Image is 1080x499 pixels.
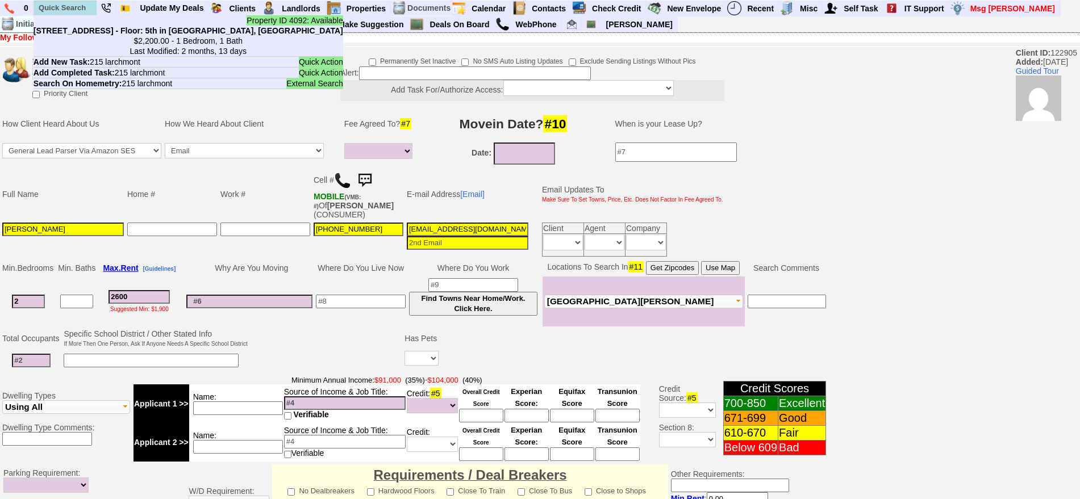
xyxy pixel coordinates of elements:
[407,1,451,16] td: Documents
[1,107,163,141] td: How Client Heard About Us
[5,402,43,412] span: Using All
[400,118,411,129] span: #7
[966,1,1060,16] a: Msg [PERSON_NAME]
[778,426,826,441] td: Fair
[447,488,454,496] input: Close To Train
[425,17,494,32] a: Deals On Board
[970,4,1055,13] font: Msg [PERSON_NAME]
[19,1,34,15] a: 0
[604,107,823,141] td: When is your Lease Up?
[1,374,132,463] td: Dwelling Types Dwelling Type Comments:
[646,261,699,275] button: Get Zipcodes
[405,167,530,221] td: E-mail Address
[428,376,458,384] font: $104,000
[598,426,637,446] font: Transunion Score
[839,1,883,16] a: Self Task
[1,17,15,31] img: docs.png
[374,376,401,384] font: $91,000
[900,1,949,16] a: IT Support
[406,423,458,462] td: Credit:
[374,467,567,483] font: Requirements / Deal Breakers
[447,483,505,496] label: Close To Train
[369,53,456,66] label: Permanently Set Inactive
[34,79,172,88] nobr: 215 larchmont
[547,296,714,306] span: [GEOGRAPHIC_DATA][PERSON_NAME]
[518,483,572,496] label: Close To Bus
[462,376,482,384] font: (40%)
[615,142,737,162] input: #7
[511,17,561,32] a: WebPhone
[287,483,355,496] label: No Dealbreakers
[134,423,189,462] td: Applicant 2 >>
[247,15,343,26] div: Property ID 4092: Available
[544,295,743,308] button: [GEOGRAPHIC_DATA][PERSON_NAME]
[745,259,828,276] td: Search Comments
[283,384,406,423] td: Source of Income & Job Title:
[595,447,640,461] input: Ask Customer: Do You Know Your Transunion Credit Score
[723,411,778,426] td: 671-699
[12,354,51,367] input: #2
[569,58,576,66] input: Exclude Sending Listings Without Pics
[723,441,778,455] td: Below 609
[134,384,189,423] td: Applicant 1 >>
[602,17,677,32] a: [PERSON_NAME]
[662,1,726,16] a: New Envelope
[34,57,90,66] b: Add New Task:
[392,1,406,15] img: docs.png
[1,328,62,349] td: Total Occupants
[584,223,626,233] td: Agent
[367,488,374,496] input: Hardwood Floors
[284,435,406,448] input: #4
[342,1,391,16] a: Properties
[628,261,644,272] span: #11
[550,409,594,422] input: Ask Customer: Do You Know Your Equifax Credit Score
[569,53,696,66] label: Exclude Sending Listings Without Pics
[209,1,223,15] img: clients.png
[795,1,823,16] a: Misc
[686,392,698,404] span: #5
[34,68,165,77] nobr: 215 larchmont
[367,483,435,496] label: Hardwood Floors
[1016,48,1050,57] b: Client ID:
[585,488,592,496] input: Close to Shops
[543,115,567,132] span: #10
[598,387,637,408] font: Transunion Score
[101,3,111,13] img: phone22.png
[34,79,122,88] b: Search On Homemetry:
[585,483,646,496] label: Close to Shops
[283,423,406,462] td: Source of Income & Job Title: Verifiable
[460,190,485,199] a: [Email]
[461,58,469,66] input: No SMS Auto Listing Updates
[459,447,503,461] input: Ask Customer: Do You Know Your Overall Credit Score
[291,376,425,384] font: Minimum Annual Income:
[567,19,577,29] img: jorge@homesweethomeproperties.com
[587,1,646,16] a: Check Credit
[467,1,511,16] a: Calendar
[558,426,585,446] font: Equifax Score
[327,1,341,15] img: properties.png
[512,1,526,15] img: contact.png
[403,328,440,349] td: Has Pets
[430,388,441,399] span: #5
[327,201,394,210] b: [PERSON_NAME]
[353,169,376,192] img: sms.png
[34,36,343,56] center: $2,200.00 - 1 Bedroom, 1 Bath Last Modified: 2 months, 13 days
[472,148,491,157] b: Date:
[1016,48,1080,121] span: 122905 [DATE]
[284,396,406,410] input: #4
[333,17,408,32] a: Make Suggestion
[262,1,276,15] img: landlord.png
[595,409,640,422] input: Ask Customer: Do You Know Your Transunion Credit Score
[15,16,105,32] td: Initial Client Paperwork
[424,114,602,134] h3: Movein Date?
[316,295,406,308] input: #8
[5,3,14,14] img: phone.png
[34,26,343,35] b: [STREET_ADDRESS] - Floor: 5th in [GEOGRAPHIC_DATA], [GEOGRAPHIC_DATA]
[504,409,549,422] input: Ask Customer: Do You Know Your Experian Credit Score
[461,53,562,66] label: No SMS Auto Listing Updates
[642,374,718,463] td: Credit Source: Section 8:
[550,447,594,461] input: Ask Customer: Do You Know Your Equifax Credit Score
[572,1,586,15] img: creditreport.png
[34,1,97,15] input: Quick Search
[3,57,37,83] img: people.png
